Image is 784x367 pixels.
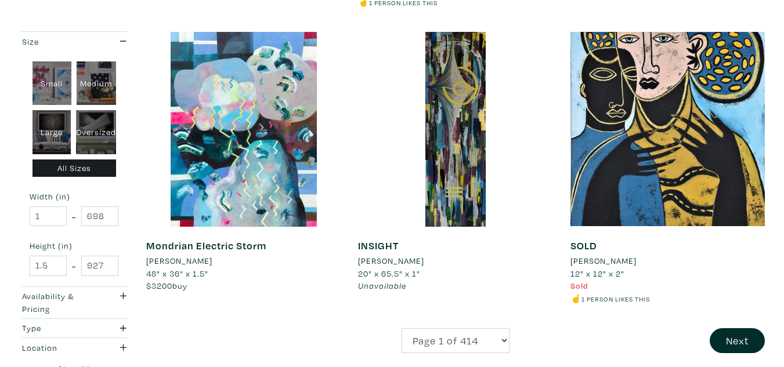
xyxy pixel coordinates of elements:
[76,110,116,154] div: Oversized
[19,287,129,318] button: Availability & Pricing
[146,280,187,291] span: buy
[358,280,406,291] span: Unavailable
[570,255,637,267] li: [PERSON_NAME]
[146,239,266,252] a: Mondrian Electric Storm
[146,255,341,267] a: [PERSON_NAME]
[77,61,116,106] div: Medium
[358,255,552,267] a: [PERSON_NAME]
[146,280,172,291] span: $3200
[581,295,650,303] small: 1 person likes this
[358,268,420,279] span: 20" x 65.5" x 1"
[570,239,597,252] a: SOLD
[358,255,424,267] li: [PERSON_NAME]
[710,328,765,353] button: Next
[32,159,116,177] div: All Sizes
[22,341,96,354] div: Location
[19,32,129,51] button: Size
[30,192,118,201] small: Width (in)
[570,255,765,267] a: [PERSON_NAME]
[32,61,72,106] div: Small
[72,209,76,224] span: -
[358,239,399,252] a: INSIGHT
[570,292,765,305] li: ☝️
[30,242,118,250] small: Height (in)
[22,290,96,315] div: Availability & Pricing
[22,35,96,48] div: Size
[72,258,76,274] span: -
[22,322,96,335] div: Type
[19,338,129,357] button: Location
[570,280,588,291] span: Sold
[146,268,208,279] span: 48" x 36" x 1.5"
[570,268,624,279] span: 12" x 12" x 2"
[32,110,71,154] div: Large
[19,319,129,338] button: Type
[146,255,212,267] li: [PERSON_NAME]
